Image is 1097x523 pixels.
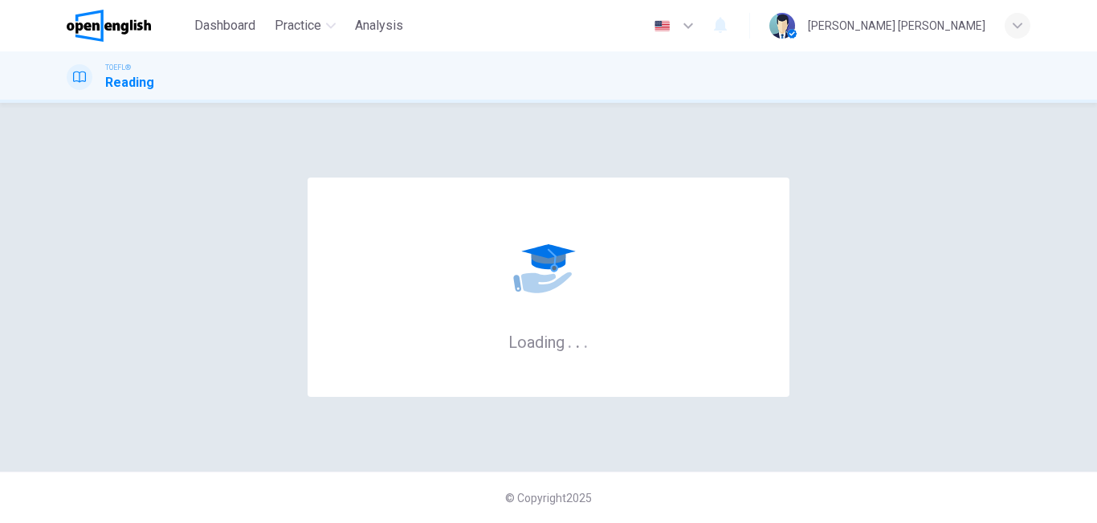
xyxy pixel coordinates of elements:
h6: . [575,327,581,353]
a: OpenEnglish logo [67,10,188,42]
span: Practice [275,16,321,35]
div: [PERSON_NAME] [PERSON_NAME] [808,16,985,35]
span: Dashboard [194,16,255,35]
img: OpenEnglish logo [67,10,151,42]
h6: Loading [508,331,589,352]
span: Analysis [355,16,403,35]
h6: . [567,327,573,353]
h1: Reading [105,73,154,92]
span: TOEFL® [105,62,131,73]
img: en [652,20,672,32]
button: Practice [268,11,342,40]
img: Profile picture [769,13,795,39]
button: Dashboard [188,11,262,40]
span: © Copyright 2025 [505,492,592,505]
button: Analysis [349,11,410,40]
h6: . [583,327,589,353]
